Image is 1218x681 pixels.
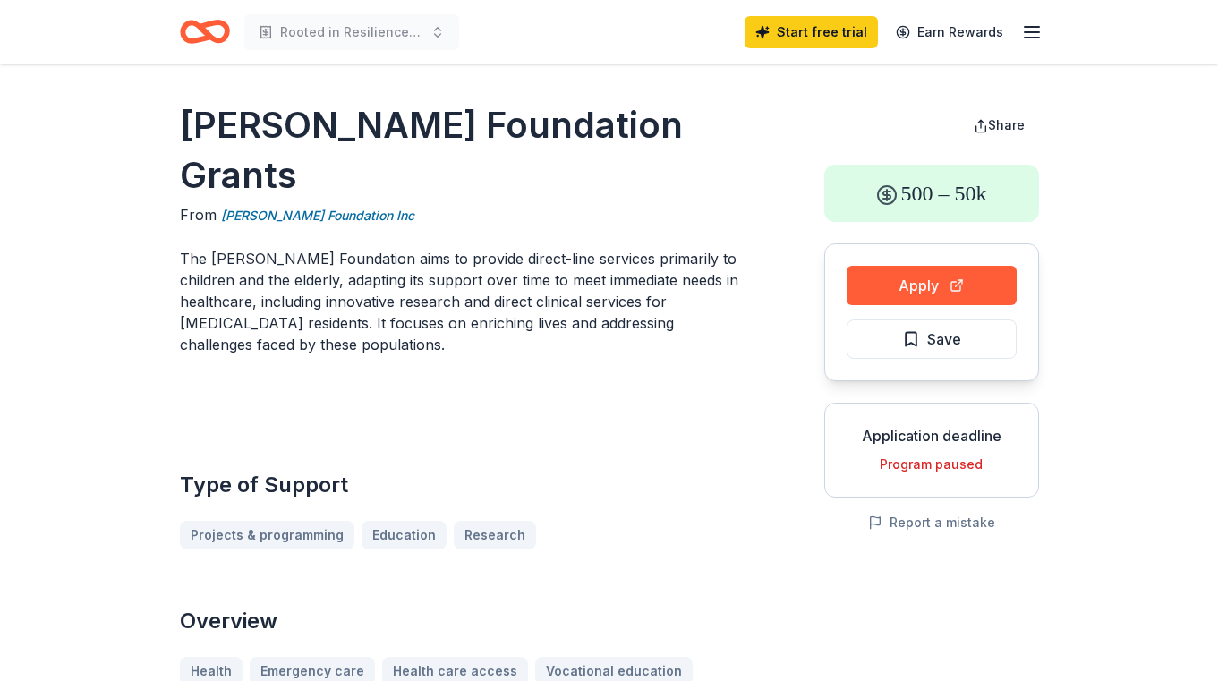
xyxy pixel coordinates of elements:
a: Education [362,521,447,549]
a: Home [180,11,230,53]
h2: Type of Support [180,471,738,499]
span: Rooted in Resilience: Bridging Health, Food, and Equity [280,21,423,43]
div: 500 – 50k [824,165,1039,222]
button: Save [847,319,1017,359]
div: From [180,204,738,226]
a: Earn Rewards [885,16,1014,48]
button: Rooted in Resilience: Bridging Health, Food, and Equity [244,14,459,50]
h2: Overview [180,607,738,635]
div: Program paused [839,454,1024,475]
a: Research [454,521,536,549]
a: Projects & programming [180,521,354,549]
button: Report a mistake [868,512,995,533]
span: Share [988,117,1025,132]
span: Save [927,328,961,351]
a: Start free trial [745,16,878,48]
p: The [PERSON_NAME] Foundation aims to provide direct-line services primarily to children and the e... [180,248,738,355]
div: Application deadline [839,425,1024,447]
h1: [PERSON_NAME] Foundation Grants [180,100,738,200]
button: Apply [847,266,1017,305]
a: [PERSON_NAME] Foundation Inc [221,205,414,226]
button: Share [959,107,1039,143]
